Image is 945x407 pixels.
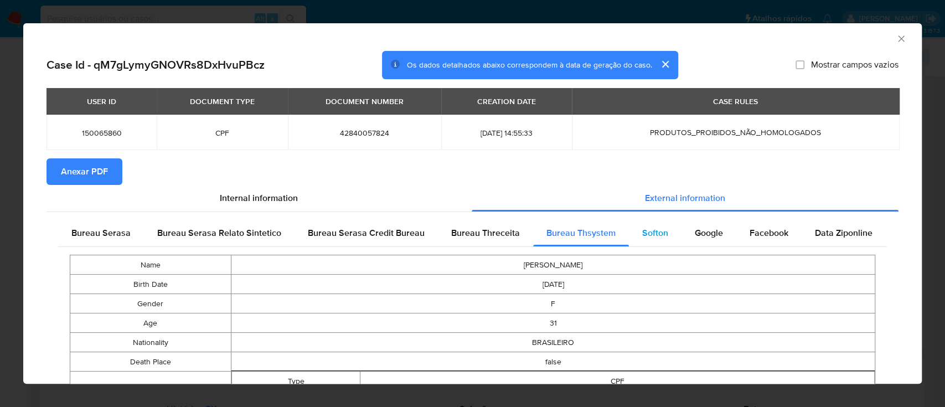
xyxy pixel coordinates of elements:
[546,226,616,239] span: Bureau Thsystem
[70,275,231,294] td: Birth Date
[71,226,131,239] span: Bureau Serasa
[47,185,898,212] div: Detailed info
[650,127,821,138] span: PRODUTOS_PROIBIDOS_NÃO_HOMOLOGADOS
[231,313,875,333] td: 31
[70,313,231,333] td: Age
[811,59,898,70] span: Mostrar campos vazios
[70,294,231,313] td: Gender
[308,226,425,239] span: Bureau Serasa Credit Bureau
[796,60,804,69] input: Mostrar campos vazios
[231,372,360,391] td: Type
[231,333,875,352] td: BRASILEIRO
[407,59,652,70] span: Os dados detalhados abaixo correspondem à data de geração do caso.
[750,226,788,239] span: Facebook
[706,92,765,111] div: CASE RULES
[231,275,875,294] td: [DATE]
[170,128,275,138] span: CPF
[61,159,108,184] span: Anexar PDF
[70,255,231,275] td: Name
[47,158,122,185] button: Anexar PDF
[815,226,872,239] span: Data Ziponline
[360,372,875,391] td: CPF
[471,92,543,111] div: CREATION DATE
[231,255,875,275] td: [PERSON_NAME]
[231,294,875,313] td: F
[157,226,281,239] span: Bureau Serasa Relato Sintetico
[70,352,231,372] td: Death Place
[23,23,922,384] div: closure-recommendation-modal
[60,128,143,138] span: 150065860
[80,92,123,111] div: USER ID
[652,51,678,78] button: cerrar
[220,192,298,204] span: Internal information
[645,192,725,204] span: External information
[319,92,410,111] div: DOCUMENT NUMBER
[451,226,520,239] span: Bureau Threceita
[695,226,723,239] span: Google
[47,58,265,72] h2: Case Id - qM7gLymyGNOVRs8DxHvuPBcz
[642,226,668,239] span: Softon
[70,333,231,352] td: Nationality
[301,128,428,138] span: 42840057824
[58,220,887,246] div: Detailed external info
[455,128,558,138] span: [DATE] 14:55:33
[183,92,261,111] div: DOCUMENT TYPE
[231,352,875,372] td: false
[896,33,906,43] button: Fechar a janela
